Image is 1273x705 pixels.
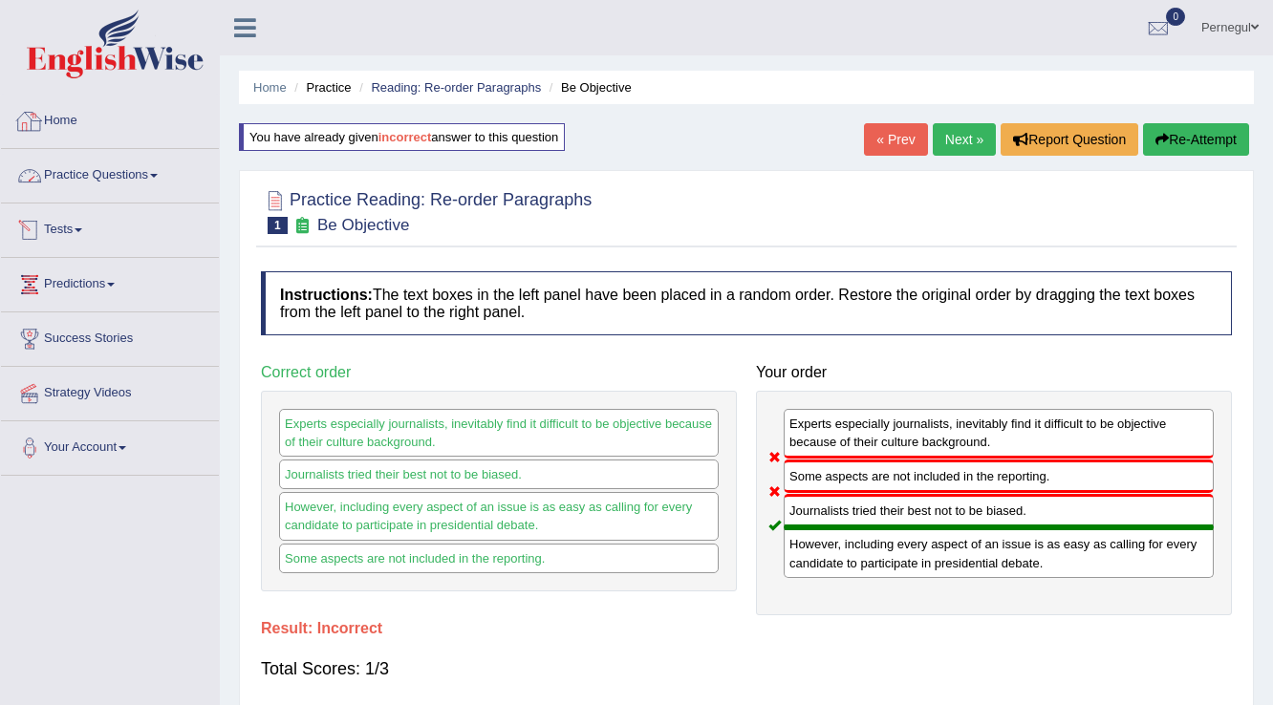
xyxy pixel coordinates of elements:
[261,646,1232,692] div: Total Scores: 1/3
[279,409,719,457] div: Experts especially journalists, inevitably find it difficult to be objective because of their cul...
[784,494,1214,527] div: Journalists tried their best not to be biased.
[784,527,1214,577] div: However, including every aspect of an issue is as easy as calling for every candidate to particip...
[261,271,1232,335] h4: The text boxes in the left panel have been placed in a random order. Restore the original order b...
[784,409,1214,459] div: Experts especially journalists, inevitably find it difficult to be objective because of their cul...
[290,78,351,96] li: Practice
[261,620,1232,637] h4: Result:
[864,123,927,156] a: « Prev
[268,217,288,234] span: 1
[279,459,719,489] div: Journalists tried their best not to be biased.
[279,492,719,540] div: However, including every aspect of an issue is as easy as calling for every candidate to particip...
[545,78,632,96] li: Be Objective
[1,149,219,197] a: Practice Questions
[279,544,719,573] div: Some aspects are not included in the reporting.
[253,80,287,95] a: Home
[1001,123,1138,156] button: Report Question
[1,258,219,306] a: Predictions
[1,421,219,469] a: Your Account
[1,312,219,360] a: Success Stories
[378,130,432,144] b: incorrect
[756,364,1232,381] h4: Your order
[1,203,219,251] a: Tests
[1143,123,1249,156] button: Re-Attempt
[292,217,313,235] small: Exam occurring question
[261,186,592,234] h2: Practice Reading: Re-order Paragraphs
[933,123,996,156] a: Next »
[1166,8,1185,26] span: 0
[784,459,1214,493] div: Some aspects are not included in the reporting.
[371,80,541,95] a: Reading: Re-order Paragraphs
[239,123,565,151] div: You have already given answer to this question
[261,364,737,381] h4: Correct order
[1,367,219,415] a: Strategy Videos
[1,95,219,142] a: Home
[280,287,373,303] b: Instructions:
[317,216,409,234] small: Be Objective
